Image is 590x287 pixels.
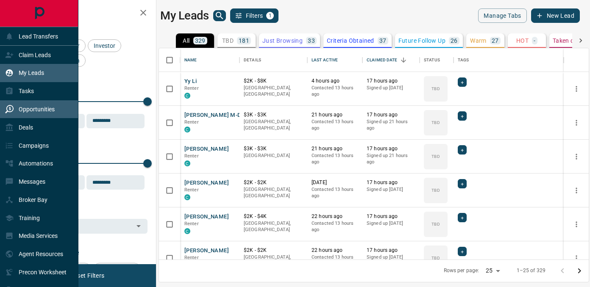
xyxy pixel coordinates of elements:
[431,187,440,193] p: TBD
[458,111,467,121] div: +
[367,111,415,119] p: 17 hours ago
[184,160,190,166] div: condos.ca
[570,184,583,197] button: more
[367,77,415,85] p: 17 hours ago
[312,186,358,199] p: Contacted 13 hours ago
[379,38,387,44] p: 37
[424,48,440,72] div: Status
[184,228,190,234] div: condos.ca
[431,255,440,261] p: TBD
[244,186,303,199] p: [GEOGRAPHIC_DATA], [GEOGRAPHIC_DATA]
[184,187,199,193] span: Renter
[184,145,229,153] button: [PERSON_NAME]
[431,153,440,160] p: TBD
[184,86,199,91] span: Renter
[458,145,467,155] div: +
[451,38,458,44] p: 26
[244,152,303,159] p: [GEOGRAPHIC_DATA]
[398,38,445,44] p: Future Follow Up
[570,150,583,163] button: more
[461,179,464,188] span: +
[461,247,464,256] span: +
[184,194,190,200] div: condos.ca
[244,254,303,267] p: [GEOGRAPHIC_DATA], [GEOGRAPHIC_DATA]
[184,111,287,119] button: [PERSON_NAME] M-D [PERSON_NAME]
[362,48,420,72] div: Claimed Date
[367,48,398,72] div: Claimed Date
[312,85,358,98] p: Contacted 13 hours ago
[91,42,118,49] span: Investor
[312,111,358,119] p: 21 hours ago
[367,247,415,254] p: 17 hours ago
[312,213,358,220] p: 22 hours ago
[312,247,358,254] p: 22 hours ago
[571,262,588,279] button: Go to next page
[458,213,467,222] div: +
[64,268,110,283] button: Reset Filters
[213,10,226,21] button: search button
[420,48,454,72] div: Status
[133,220,145,232] button: Open
[184,127,190,132] div: condos.ca
[367,220,415,227] p: Signed up [DATE]
[367,186,415,193] p: Signed up [DATE]
[367,119,415,132] p: Signed up 21 hours ago
[230,8,279,23] button: Filters1
[180,48,239,72] div: Name
[312,119,358,132] p: Contacted 13 hours ago
[570,252,583,265] button: more
[367,145,415,152] p: 17 hours ago
[570,116,583,129] button: more
[184,221,199,226] span: Renter
[458,179,467,188] div: +
[184,48,197,72] div: Name
[27,8,147,19] h2: Filters
[327,38,374,44] p: Criteria Obtained
[461,78,464,86] span: +
[367,254,415,261] p: Signed up [DATE]
[492,38,499,44] p: 27
[312,77,358,85] p: 4 hours ago
[244,77,303,85] p: $2K - $8K
[184,179,229,187] button: [PERSON_NAME]
[431,221,440,227] p: TBD
[239,48,307,72] div: Details
[88,39,121,52] div: Investor
[458,77,467,87] div: +
[267,13,273,19] span: 1
[367,85,415,91] p: Signed up [DATE]
[312,179,358,186] p: [DATE]
[461,146,464,154] span: +
[478,8,526,23] button: Manage Tabs
[312,152,358,166] p: Contacted 13 hours ago
[262,38,303,44] p: Just Browsing
[531,8,580,23] button: New Lead
[570,218,583,231] button: more
[184,153,199,159] span: Renter
[184,77,197,86] button: Yy Li
[312,48,338,72] div: Last Active
[454,48,564,72] div: Tags
[431,86,440,92] p: TBD
[312,145,358,152] p: 21 hours ago
[184,93,190,99] div: condos.ca
[244,247,303,254] p: $2K - $2K
[398,54,409,66] button: Sort
[244,179,303,186] p: $2K - $2K
[458,48,469,72] div: Tags
[244,145,303,152] p: $3K - $3K
[470,38,487,44] p: Warm
[461,213,464,222] span: +
[444,267,479,274] p: Rows per page:
[184,255,199,260] span: Renter
[312,254,358,267] p: Contacted 13 hours ago
[482,265,503,277] div: 25
[307,48,362,72] div: Last Active
[244,213,303,220] p: $2K - $4K
[239,38,249,44] p: 181
[367,179,415,186] p: 17 hours ago
[570,83,583,95] button: more
[312,220,358,233] p: Contacted 13 hours ago
[308,38,315,44] p: 33
[461,112,464,120] span: +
